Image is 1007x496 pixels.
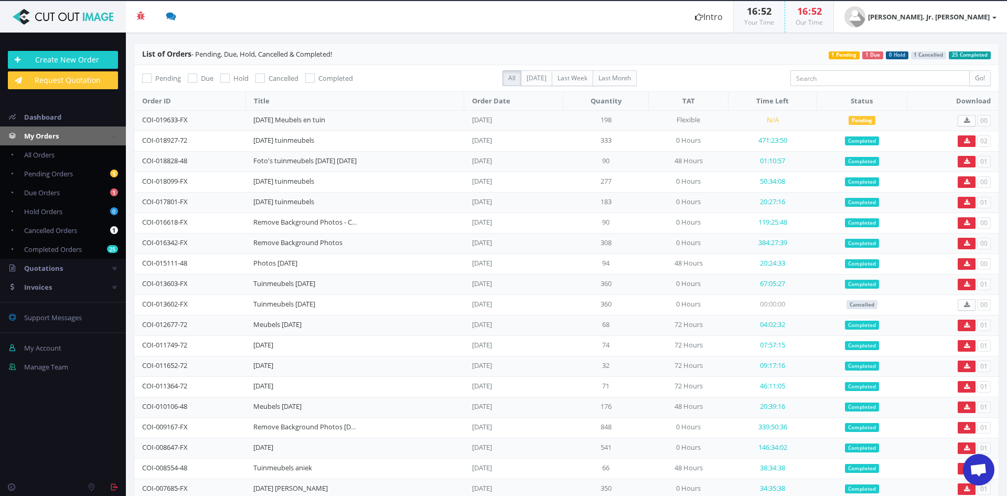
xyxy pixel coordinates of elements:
[253,197,314,206] a: [DATE] tuinmeubels
[318,73,353,83] span: Completed
[563,376,648,397] td: 71
[464,438,563,458] td: [DATE]
[862,51,883,59] span: 1 Due
[729,294,817,315] td: 00:00:00
[552,70,593,86] label: Last Week
[142,402,187,411] a: COI-010106-48
[110,207,118,215] b: 0
[591,96,622,105] span: Quantity
[464,254,563,274] td: [DATE]
[649,417,729,438] td: 0 Hours
[134,92,245,111] th: Order ID
[253,258,297,268] a: Photos [DATE]
[729,151,817,172] td: 01:10:57
[142,49,191,59] span: List of Orders
[845,280,879,289] span: Completed
[253,483,328,493] a: [DATE] [PERSON_NAME]
[949,51,991,59] span: 25 Completed
[729,274,817,294] td: 67:05:27
[110,188,118,196] b: 1
[464,192,563,213] td: [DATE]
[844,6,865,27] img: user_default.jpg
[729,335,817,356] td: 07:57:15
[253,135,314,145] a: [DATE] tuinmeubels
[649,110,729,131] td: Flexible
[24,343,61,353] span: My Account
[24,150,55,160] span: All Orders
[253,463,312,472] a: Tuinmeubels aniek
[464,294,563,315] td: [DATE]
[729,356,817,376] td: 09:17:16
[24,131,59,141] span: My Orders
[845,382,879,392] span: Completed
[142,115,188,124] a: COI-019633-FX
[269,73,298,83] span: Cancelled
[24,245,82,254] span: Completed Orders
[253,299,315,309] a: Tuinmeubels [DATE]
[8,9,118,25] img: Cut Out Image
[563,438,648,458] td: 541
[142,135,187,145] a: COI-018927-72
[464,315,563,335] td: [DATE]
[464,376,563,397] td: [DATE]
[464,213,563,233] td: [DATE]
[744,18,774,27] small: Your Time
[142,340,187,350] a: COI-011749-72
[464,131,563,151] td: [DATE]
[829,51,860,59] span: 1 Pending
[253,340,273,350] a: [DATE]
[253,279,315,288] a: Tuinmeubels [DATE]
[464,274,563,294] td: [DATE]
[563,274,648,294] td: 360
[563,233,648,254] td: 308
[845,321,879,330] span: Completed
[24,282,52,292] span: Invoices
[253,320,302,329] a: Meubels [DATE]
[849,116,875,125] span: Pending
[649,92,729,111] th: TAT
[729,92,817,111] th: Time Left
[110,226,118,234] b: 1
[142,463,187,472] a: COI-008554-48
[110,170,118,177] b: 1
[563,172,648,192] td: 277
[245,92,464,111] th: Title
[253,402,302,411] a: Meubels [DATE]
[729,397,817,417] td: 20:39:16
[729,315,817,335] td: 04:02:32
[761,5,772,17] span: 52
[847,300,877,310] span: Cancelled
[907,92,999,111] th: Download
[649,397,729,417] td: 48 Hours
[729,192,817,213] td: 20:27:16
[845,239,879,248] span: Completed
[142,299,188,309] a: COI-013602-FX
[963,454,994,486] a: Open de chat
[563,131,648,151] td: 333
[201,73,213,83] span: Due
[142,320,187,329] a: COI-012677-72
[253,217,364,227] a: Remove Background Photos - Chair
[845,444,879,453] span: Completed
[8,71,118,89] a: Request Quotation
[253,156,357,165] a: Foto's tuinmeubels [DATE] [DATE]
[24,263,63,273] span: Quotations
[521,70,552,86] label: [DATE]
[649,376,729,397] td: 72 Hours
[24,362,68,372] span: Manage Team
[563,151,648,172] td: 90
[142,49,332,59] span: - Pending, Due, Hold, Cancelled & Completed!
[253,442,273,452] a: [DATE]
[729,172,817,192] td: 50:34:08
[155,73,181,83] span: Pending
[24,226,77,235] span: Cancelled Orders
[729,254,817,274] td: 20:24:33
[649,172,729,192] td: 0 Hours
[253,381,273,391] a: [DATE]
[845,218,879,228] span: Completed
[24,112,61,122] span: Dashboard
[845,198,879,207] span: Completed
[563,110,648,131] td: 198
[729,458,817,479] td: 38:34:38
[142,442,188,452] a: COI-008647-FX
